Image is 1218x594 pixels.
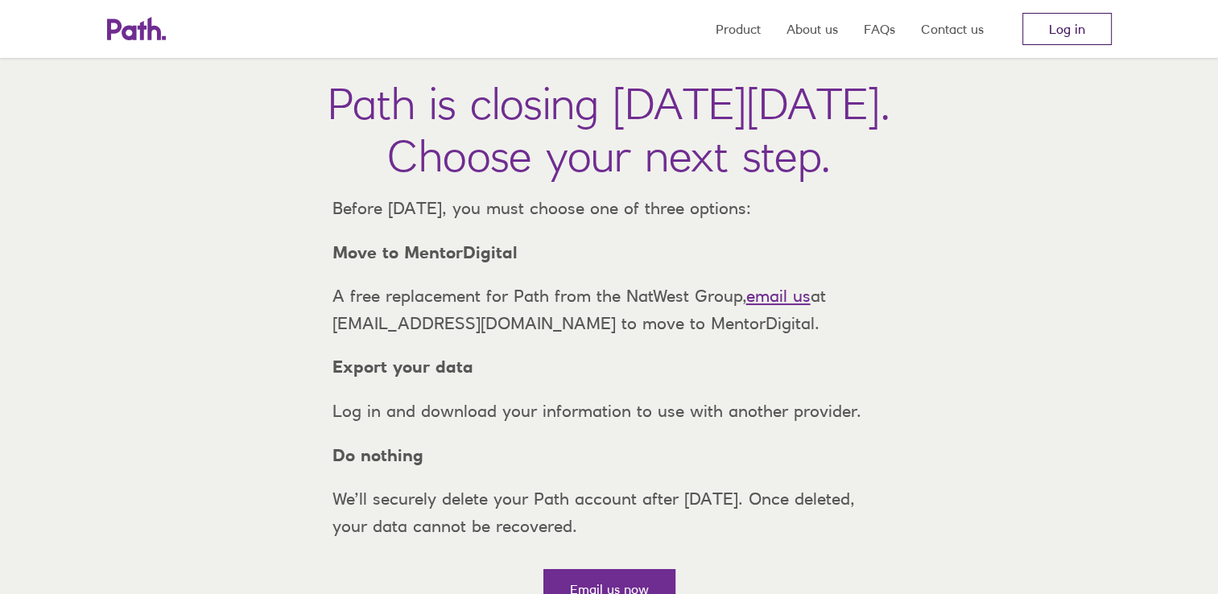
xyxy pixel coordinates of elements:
strong: Export your data [332,357,473,377]
p: Before [DATE], you must choose one of three options: [320,195,899,222]
a: email us [746,286,811,306]
p: We’ll securely delete your Path account after [DATE]. Once deleted, your data cannot be recovered. [320,485,899,539]
h1: Path is closing [DATE][DATE]. Choose your next step. [328,77,890,182]
a: Log in [1022,13,1112,45]
strong: Do nothing [332,445,423,465]
p: A free replacement for Path from the NatWest Group, at [EMAIL_ADDRESS][DOMAIN_NAME] to move to Me... [320,283,899,336]
strong: Move to MentorDigital [332,242,518,262]
p: Log in and download your information to use with another provider. [320,398,899,425]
